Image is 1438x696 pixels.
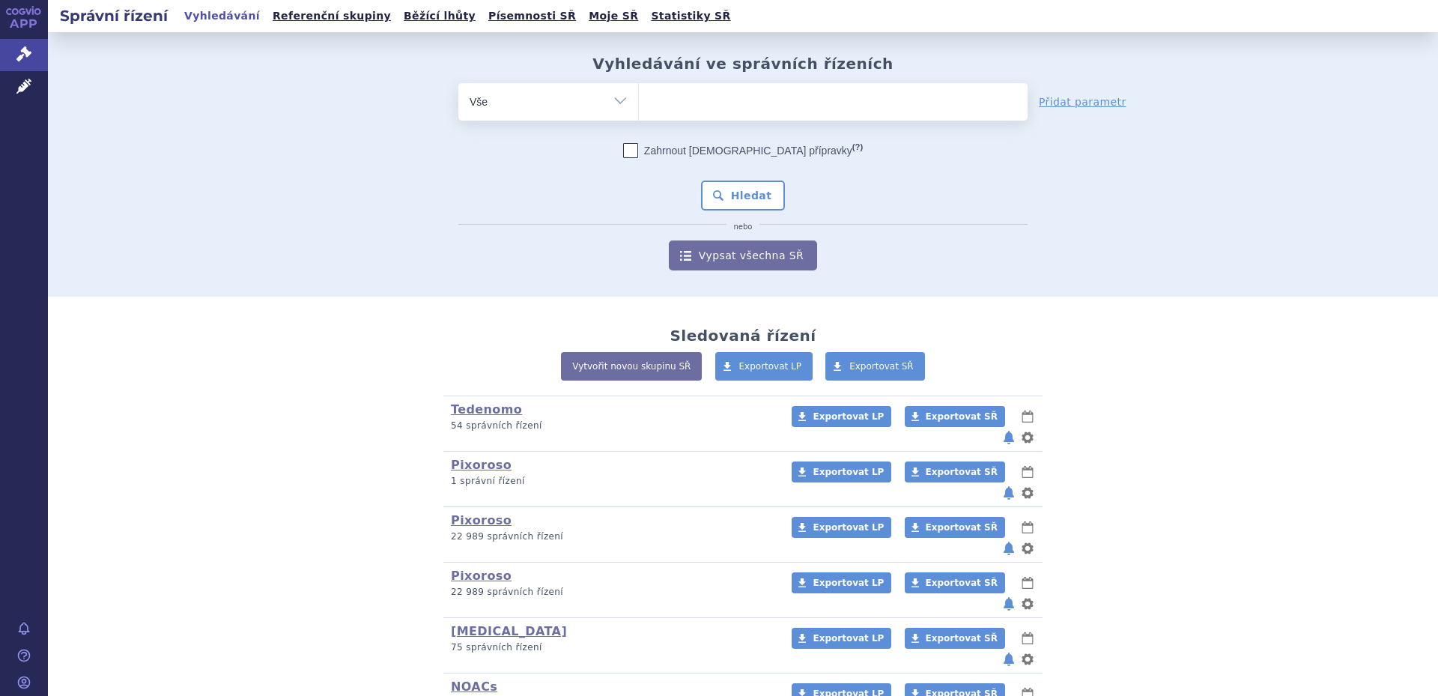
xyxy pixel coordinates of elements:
span: Exportovat LP [813,467,884,477]
a: Vytvořit novou skupinu SŘ [561,352,702,381]
button: notifikace [1001,595,1016,613]
a: Běžící lhůty [399,6,480,26]
a: Exportovat SŘ [905,462,1005,482]
button: lhůty [1020,463,1035,481]
p: 1 správní řízení [451,475,772,488]
button: notifikace [1001,650,1016,668]
a: Písemnosti SŘ [484,6,580,26]
a: Exportovat SŘ [905,628,1005,649]
a: Pixoroso [451,513,512,527]
a: Exportovat LP [792,462,891,482]
a: Exportovat LP [715,352,813,381]
a: Moje SŘ [584,6,643,26]
a: Vypsat všechna SŘ [669,240,817,270]
a: Exportovat SŘ [905,572,1005,593]
button: lhůty [1020,518,1035,536]
p: 54 správních řízení [451,420,772,432]
span: Exportovat SŘ [849,361,914,372]
label: Zahrnout [DEMOGRAPHIC_DATA] přípravky [623,143,863,158]
a: Exportovat LP [792,406,891,427]
button: nastavení [1020,484,1035,502]
h2: Sledovaná řízení [670,327,816,345]
a: Tedenomo [451,402,522,417]
a: Referenční skupiny [268,6,395,26]
button: nastavení [1020,429,1035,447]
span: Exportovat LP [813,411,884,422]
h2: Vyhledávání ve správních řízeních [592,55,894,73]
a: Exportovat LP [792,517,891,538]
button: nastavení [1020,595,1035,613]
a: Exportovat SŘ [905,406,1005,427]
i: nebo [726,223,760,232]
span: Exportovat LP [739,361,802,372]
button: notifikace [1001,484,1016,502]
a: Přidat parametr [1039,94,1126,109]
button: notifikace [1001,429,1016,447]
button: lhůty [1020,629,1035,647]
span: Exportovat SŘ [926,411,998,422]
abbr: (?) [852,142,863,152]
button: lhůty [1020,408,1035,426]
a: NOACs [451,680,497,694]
p: 75 správních řízení [451,641,772,654]
button: notifikace [1001,539,1016,557]
span: Exportovat LP [813,522,884,533]
span: Exportovat SŘ [926,633,998,644]
button: nastavení [1020,539,1035,557]
span: Exportovat SŘ [926,467,998,477]
p: 22 989 správních řízení [451,586,772,599]
a: Exportovat SŘ [825,352,925,381]
p: 22 989 správních řízení [451,530,772,543]
a: Exportovat SŘ [905,517,1005,538]
button: Hledat [701,181,786,211]
span: Exportovat SŘ [926,578,998,588]
span: Exportovat LP [813,578,884,588]
button: lhůty [1020,574,1035,592]
button: nastavení [1020,650,1035,668]
a: Statistiky SŘ [646,6,735,26]
a: Pixoroso [451,458,512,472]
a: Exportovat LP [792,572,891,593]
a: Vyhledávání [180,6,264,26]
span: Exportovat SŘ [926,522,998,533]
a: Pixoroso [451,569,512,583]
h2: Správní řízení [48,5,180,26]
a: [MEDICAL_DATA] [451,624,567,638]
a: Exportovat LP [792,628,891,649]
span: Exportovat LP [813,633,884,644]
